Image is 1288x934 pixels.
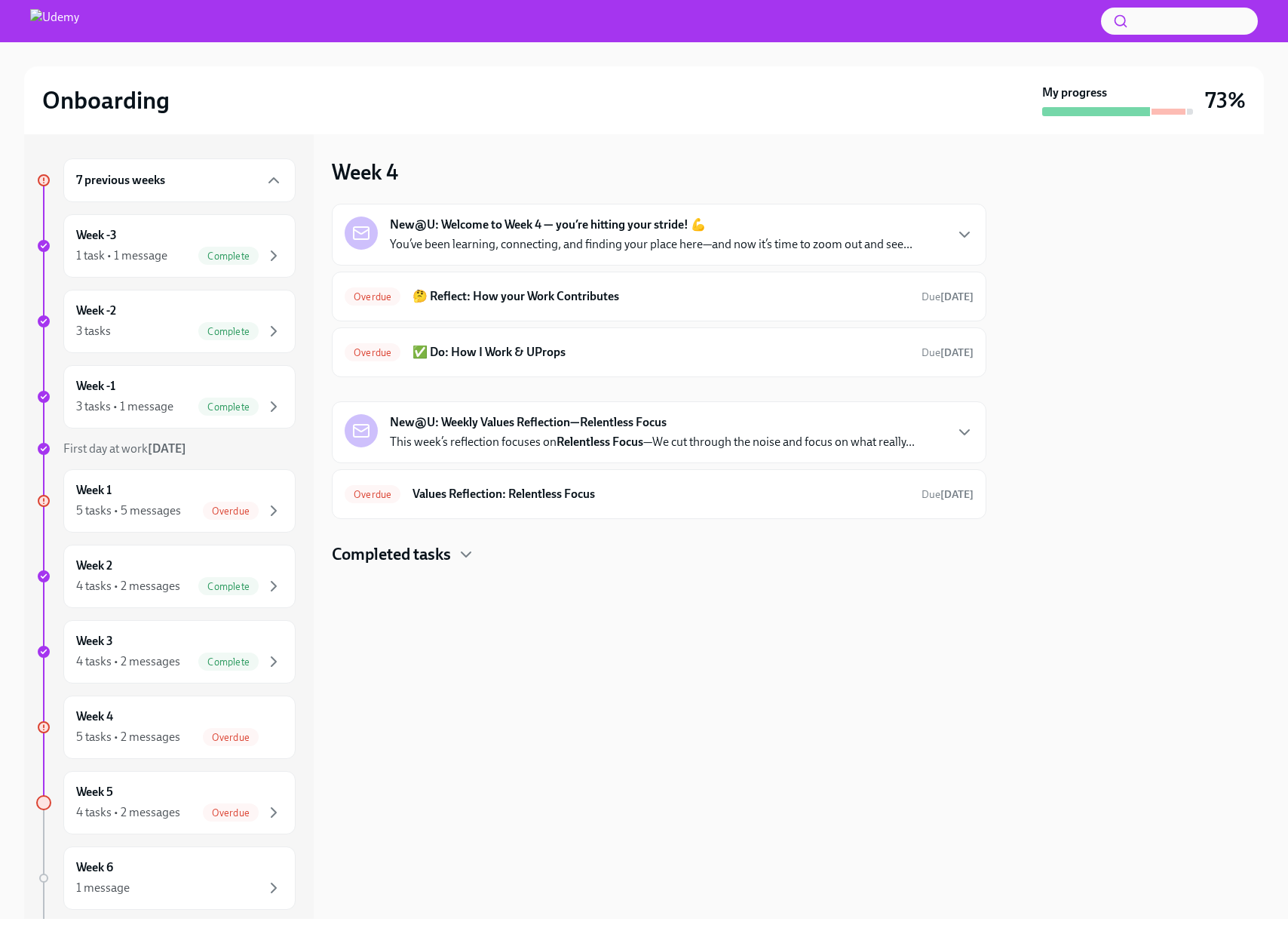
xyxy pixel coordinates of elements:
[76,880,130,896] div: 1 message
[76,653,180,670] div: 4 tasks • 2 messages
[76,804,180,821] div: 4 tasks • 2 messages
[198,326,259,337] span: Complete
[76,303,116,319] h6: Week -2
[345,284,974,309] a: Overdue🤔 Reflect: How your Work ContributesDue[DATE]
[940,346,974,359] strong: [DATE]
[36,290,296,353] a: Week -23 tasksComplete
[36,545,296,608] a: Week 24 tasks • 2 messagesComplete
[76,633,113,650] h6: Week 3
[76,859,113,876] h6: Week 6
[412,486,909,502] h6: Values Reflection: Relentless Focus
[76,323,111,339] div: 3 tasks
[922,346,974,359] span: Due
[76,247,167,264] div: 1 task • 1 message
[345,489,400,500] span: Overdue
[36,441,296,457] a: First day at work[DATE]
[36,469,296,533] a: Week 15 tasks • 5 messagesOverdue
[198,581,259,592] span: Complete
[332,543,451,566] h4: Completed tasks
[203,807,259,819] span: Overdue
[36,365,296,429] a: Week -13 tasks • 1 messageComplete
[76,729,180,745] div: 5 tasks • 2 messages
[390,414,667,431] strong: New@U: Weekly Values Reflection—Relentless Focus
[412,344,909,361] h6: ✅ Do: How I Work & UProps
[76,227,117,244] h6: Week -3
[76,558,112,574] h6: Week 2
[76,578,180,595] div: 4 tasks • 2 messages
[332,158,398,186] h3: Week 4
[203,505,259,517] span: Overdue
[36,696,296,759] a: Week 45 tasks • 2 messagesOverdue
[36,846,296,910] a: Week 61 message
[332,543,986,566] div: Completed tasks
[922,290,974,303] span: Due
[36,771,296,834] a: Week 54 tasks • 2 messagesOverdue
[412,288,909,305] h6: 🤔 Reflect: How your Work Contributes
[922,346,974,360] span: September 20th, 2025 11:00
[76,784,113,800] h6: Week 5
[345,291,400,303] span: Overdue
[390,217,706,233] strong: New@U: Welcome to Week 4 — you’re hitting your stride! 💪
[203,732,259,743] span: Overdue
[1042,84,1107,101] strong: My progress
[36,214,296,278] a: Week -31 task • 1 messageComplete
[36,620,296,684] a: Week 34 tasks • 2 messagesComplete
[76,172,165,189] h6: 7 previous weeks
[345,347,400,358] span: Overdue
[30,9,79,33] img: Udemy
[1205,87,1246,114] h3: 73%
[63,441,186,456] span: First day at work
[922,290,974,304] span: September 20th, 2025 11:00
[198,250,259,262] span: Complete
[42,85,170,115] h2: Onboarding
[390,434,915,450] p: This week’s reflection focuses on —We cut through the noise and focus on what really...
[76,482,112,499] h6: Week 1
[922,488,974,501] span: Due
[922,487,974,502] span: September 22nd, 2025 11:00
[198,656,259,668] span: Complete
[76,502,181,519] div: 5 tasks • 5 messages
[76,378,115,395] h6: Week -1
[76,708,113,725] h6: Week 4
[63,158,296,202] div: 7 previous weeks
[940,290,974,303] strong: [DATE]
[345,482,974,506] a: OverdueValues Reflection: Relentless FocusDue[DATE]
[557,435,643,449] strong: Relentless Focus
[940,488,974,501] strong: [DATE]
[390,236,912,253] p: You’ve been learning, connecting, and finding your place here—and now it’s time to zoom out and s...
[345,340,974,364] a: Overdue✅ Do: How I Work & UPropsDue[DATE]
[198,401,259,413] span: Complete
[148,441,186,456] strong: [DATE]
[76,398,173,415] div: 3 tasks • 1 message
